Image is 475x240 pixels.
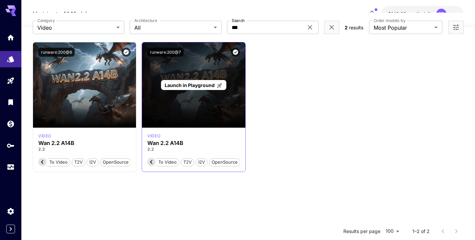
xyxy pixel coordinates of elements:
[37,18,55,23] label: Category
[165,82,215,88] span: Launch in Playground
[33,159,70,166] span: Image To Video
[38,146,131,152] p: 2.2
[142,158,179,166] button: Image To Video
[38,133,51,139] p: video
[134,18,157,23] label: Architecture
[349,25,363,30] span: results
[181,159,194,166] span: T2V
[196,158,208,166] button: I2V
[147,146,240,152] p: 2.2
[412,228,430,235] p: 1–2 of 2
[7,55,15,63] div: Models
[196,159,207,166] span: I2V
[232,18,245,23] label: Search
[231,48,240,57] button: Verified working
[383,226,402,236] div: 100
[7,77,15,85] div: Playground
[37,24,114,32] span: Video
[122,48,131,57] button: Verified working
[181,158,194,166] button: T2V
[38,140,131,146] h3: Wan 2.2 A14B
[328,23,336,32] button: Clear filters (1)
[374,24,432,32] span: Most Popular
[147,133,160,139] p: video
[343,228,380,235] p: Results per page
[7,141,15,150] div: API Keys
[72,159,85,166] span: T2V
[87,158,99,166] button: I2V
[100,158,131,166] button: OpenSource
[142,159,179,166] span: Image To Video
[388,10,431,17] div: $146.02609
[381,6,464,21] button: $146.02609RR
[33,10,51,18] a: Models
[436,9,446,19] div: RR
[134,24,211,32] span: All
[7,207,15,215] div: Settings
[161,80,226,90] a: Launch in Playground
[7,120,15,128] div: Wallet
[100,159,131,166] span: OpenSource
[7,163,15,171] div: Usage
[33,10,89,18] nav: breadcrumb
[87,159,98,166] span: I2V
[209,158,240,166] button: OpenSource
[147,48,184,57] button: runware:200@7
[63,10,89,18] a: All Models
[147,140,240,146] h3: Wan 2.2 A14B
[374,18,405,23] label: Order models by
[452,23,460,32] button: Open more filters
[7,33,15,42] div: Home
[33,158,70,166] button: Image To Video
[7,98,15,106] div: Library
[38,133,51,139] div: wan_2_2_a14b_t2v
[209,159,240,166] span: OpenSource
[388,11,408,17] span: $146.03
[408,11,431,17] span: credits left
[38,48,75,57] button: runware:200@6
[147,133,160,139] div: wan_2_2_a14b_i2v
[72,158,85,166] button: T2V
[345,25,348,30] span: 2
[6,225,15,233] button: Expand sidebar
